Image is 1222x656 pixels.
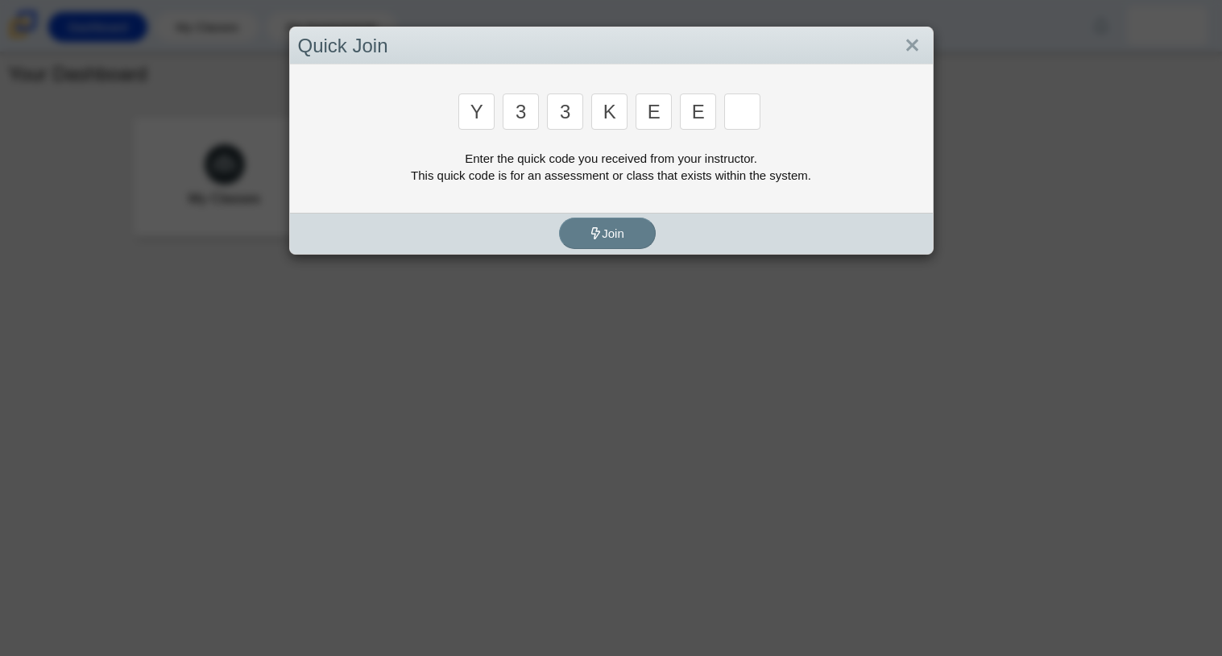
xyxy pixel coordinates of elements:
input: Enter Access Code Digit 1 [458,93,495,130]
input: Enter Access Code Digit 6 [680,93,716,130]
input: Enter Access Code Digit 5 [636,93,672,130]
span: Join [590,226,624,240]
input: Enter Access Code Digit 2 [503,93,539,130]
input: Enter Access Code Digit 3 [547,93,583,130]
input: Enter Access Code Digit 7 [724,93,760,130]
button: Join [559,218,656,249]
input: Enter Access Code Digit 4 [591,93,628,130]
div: Quick Join [290,27,933,65]
a: Close [900,32,925,60]
div: Enter the quick code you received from your instructor. This quick code is for an assessment or c... [298,150,925,184]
